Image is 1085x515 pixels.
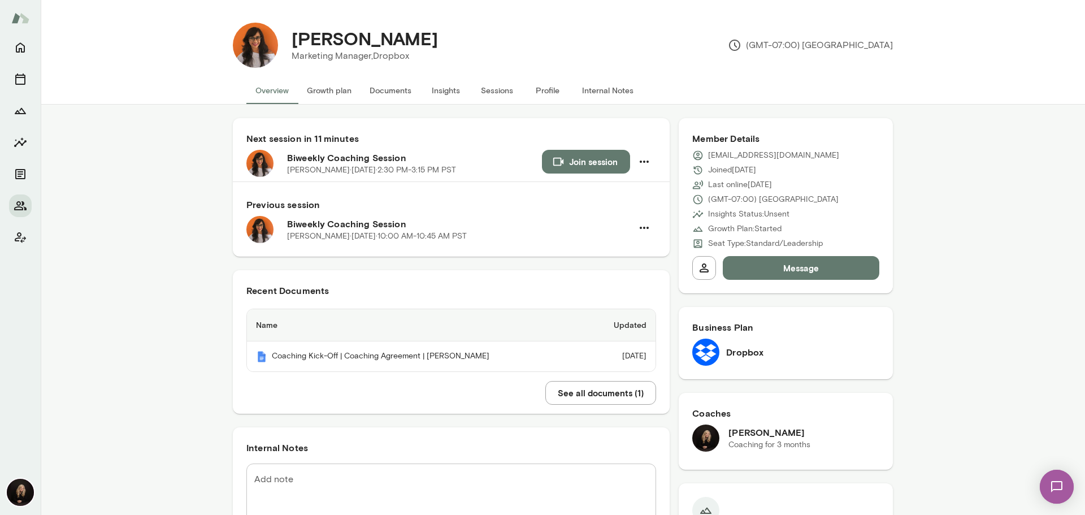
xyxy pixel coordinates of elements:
[420,77,471,104] button: Insights
[287,231,467,242] p: [PERSON_NAME] · [DATE] · 10:00 AM-10:45 AM PST
[728,426,810,439] h6: [PERSON_NAME]
[287,151,542,165] h6: Biweekly Coaching Session
[692,425,719,452] img: Carmela Fortin
[708,150,839,161] p: [EMAIL_ADDRESS][DOMAIN_NAME]
[287,217,632,231] h6: Biweekly Coaching Session
[246,441,656,455] h6: Internal Notes
[542,150,630,174] button: Join session
[246,132,656,145] h6: Next session in 11 minutes
[471,77,522,104] button: Sessions
[708,238,823,249] p: Seat Type: Standard/Leadership
[247,309,587,341] th: Name
[292,49,438,63] p: Marketing Manager, Dropbox
[573,77,643,104] button: Internal Notes
[522,77,573,104] button: Profile
[692,132,879,145] h6: Member Details
[692,321,879,334] h6: Business Plan
[708,209,789,220] p: Insights Status: Unsent
[292,28,438,49] h4: [PERSON_NAME]
[256,351,267,362] img: Mento
[7,479,34,506] img: Carmela Fortin
[728,439,810,451] p: Coaching for 3 months
[287,165,456,176] p: [PERSON_NAME] · [DATE] · 2:30 PM-3:15 PM PST
[246,284,656,297] h6: Recent Documents
[728,38,893,52] p: (GMT-07:00) [GEOGRAPHIC_DATA]
[723,256,879,280] button: Message
[9,163,32,185] button: Documents
[9,131,32,154] button: Insights
[708,223,782,235] p: Growth Plan: Started
[708,165,756,176] p: Joined [DATE]
[9,68,32,90] button: Sessions
[246,77,298,104] button: Overview
[9,99,32,122] button: Growth Plan
[11,7,29,29] img: Mento
[9,194,32,217] button: Members
[9,36,32,59] button: Home
[708,194,839,205] p: (GMT-07:00) [GEOGRAPHIC_DATA]
[247,341,587,371] th: Coaching Kick-Off | Coaching Agreement | [PERSON_NAME]
[587,341,656,371] td: [DATE]
[692,406,879,420] h6: Coaches
[233,23,278,68] img: Jessica Varshneya
[587,309,656,341] th: Updated
[9,226,32,249] button: Client app
[545,381,656,405] button: See all documents (1)
[246,198,656,211] h6: Previous session
[708,179,772,191] p: Last online [DATE]
[726,345,763,359] h6: Dropbox
[298,77,361,104] button: Growth plan
[361,77,420,104] button: Documents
